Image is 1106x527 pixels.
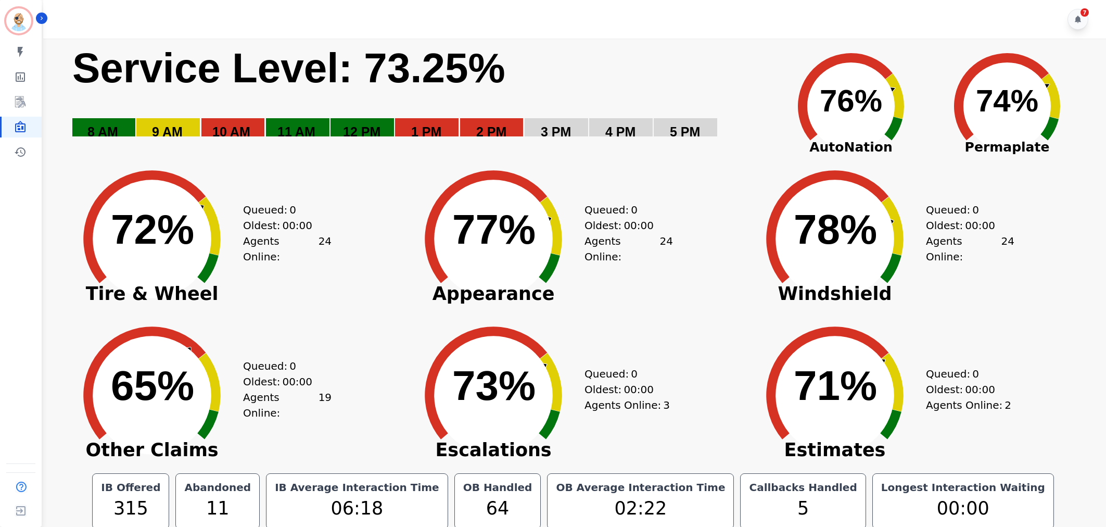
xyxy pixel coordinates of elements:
[663,397,670,413] span: 3
[794,206,877,253] text: 78%
[926,218,1004,233] div: Oldest:
[461,495,535,522] div: 64
[452,206,536,253] text: 77%
[243,218,321,233] div: Oldest:
[476,124,506,139] text: 2 PM
[965,382,995,397] span: 00:00
[6,8,31,33] img: Bordered avatar
[182,495,253,522] div: 11
[624,382,654,397] span: 00:00
[111,362,194,409] text: 65%
[926,382,1004,397] div: Oldest:
[976,83,1038,118] text: 74%
[152,124,183,139] text: 9 AM
[929,137,1085,157] span: Permaplate
[1080,8,1089,17] div: 7
[584,366,663,382] div: Queued:
[111,206,194,253] text: 72%
[243,374,321,390] div: Oldest:
[744,445,926,455] span: Estimates
[670,124,700,139] text: 5 PM
[631,202,638,218] span: 0
[99,480,162,495] div: IB Offered
[773,137,929,157] span: AutoNation
[282,218,312,233] span: 00:00
[277,124,315,139] text: 11 AM
[243,358,321,374] div: Queued:
[965,218,995,233] span: 00:00
[182,480,253,495] div: Abandoned
[87,124,118,139] text: 8 AM
[972,202,979,218] span: 0
[243,390,332,421] div: Agents Online:
[402,445,584,455] span: Escalations
[452,362,536,409] text: 73%
[926,366,1004,382] div: Queued:
[319,390,332,421] span: 19
[72,45,505,91] text: Service Level: 73.25%
[584,382,663,397] div: Oldest:
[926,397,1014,413] div: Agents Online:
[794,362,877,409] text: 71%
[212,124,250,139] text: 10 AM
[1001,233,1014,265] span: 24
[541,124,571,139] text: 3 PM
[744,288,926,299] span: Windshield
[289,358,296,374] span: 0
[273,495,441,522] div: 06:18
[554,480,727,495] div: OB Average Interaction Time
[584,202,663,218] div: Queued:
[61,288,243,299] span: Tire & Wheel
[61,445,243,455] span: Other Claims
[411,124,441,139] text: 1 PM
[820,83,882,118] text: 76%
[584,397,673,413] div: Agents Online:
[282,374,312,390] span: 00:00
[747,480,859,495] div: Callbacks Handled
[584,233,673,265] div: Agents Online:
[243,233,332,265] div: Agents Online:
[624,218,654,233] span: 00:00
[243,202,321,218] div: Queued:
[631,366,638,382] span: 0
[584,218,663,233] div: Oldest:
[289,202,296,218] span: 0
[926,233,1014,265] div: Agents Online:
[461,480,535,495] div: OB Handled
[99,495,162,522] div: 315
[605,124,635,139] text: 4 PM
[926,202,1004,218] div: Queued:
[879,480,1047,495] div: Longest Interaction Waiting
[273,480,441,495] div: IB Average Interaction Time
[402,288,584,299] span: Appearance
[554,495,727,522] div: 02:22
[660,233,673,265] span: 24
[972,366,979,382] span: 0
[747,495,859,522] div: 5
[343,124,380,139] text: 12 PM
[319,233,332,265] span: 24
[879,495,1047,522] div: 00:00
[1005,397,1011,413] span: 2
[71,43,771,155] svg: Service Level: 0%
